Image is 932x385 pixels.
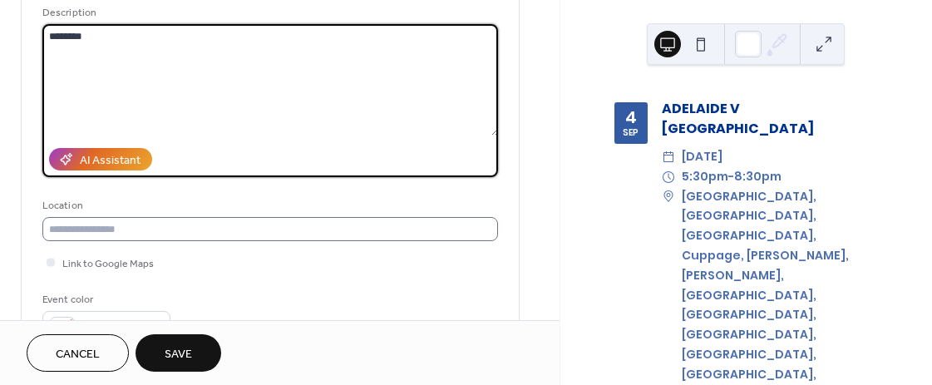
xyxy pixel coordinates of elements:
[136,334,221,372] button: Save
[49,148,152,170] button: AI Assistant
[623,129,639,137] div: Sep
[42,4,495,22] div: Description
[734,167,782,187] span: 8:30pm
[80,152,141,170] div: AI Assistant
[42,197,495,215] div: Location
[56,346,100,363] span: Cancel
[662,147,675,167] div: ​
[728,167,734,187] span: -
[682,147,722,167] span: [DATE]
[165,346,192,363] span: Save
[662,167,675,187] div: ​
[662,99,878,139] div: ADELAIDE V [GEOGRAPHIC_DATA]
[27,334,129,372] button: Cancel
[42,291,167,308] div: Event color
[682,167,728,187] span: 5:30pm
[662,187,675,207] div: ​
[62,255,154,273] span: Link to Google Maps
[625,109,637,126] div: 4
